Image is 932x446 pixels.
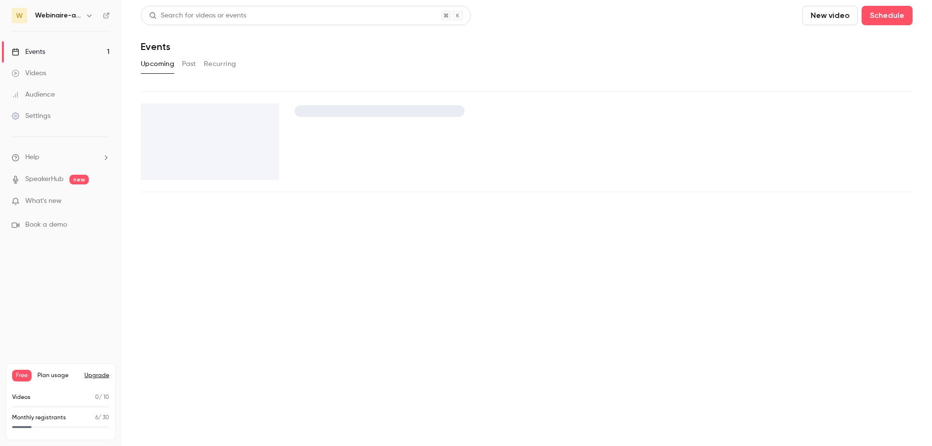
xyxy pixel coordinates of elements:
[95,415,98,421] span: 6
[25,220,67,230] span: Book a demo
[84,372,109,380] button: Upgrade
[12,47,45,57] div: Events
[12,413,66,422] p: Monthly registrants
[16,11,23,21] span: W
[149,11,246,21] div: Search for videos or events
[141,56,174,72] button: Upcoming
[802,6,858,25] button: New video
[204,56,236,72] button: Recurring
[862,6,913,25] button: Schedule
[35,11,82,20] h6: Webinaire-avocats
[12,111,50,121] div: Settings
[12,90,55,99] div: Audience
[25,152,39,163] span: Help
[12,152,110,163] li: help-dropdown-opener
[69,175,89,184] span: new
[95,393,109,402] p: / 10
[182,56,196,72] button: Past
[95,413,109,422] p: / 30
[95,395,99,400] span: 0
[25,174,64,184] a: SpeakerHub
[12,393,31,402] p: Videos
[141,41,170,52] h1: Events
[12,370,32,381] span: Free
[12,68,46,78] div: Videos
[37,372,79,380] span: Plan usage
[25,196,62,206] span: What's new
